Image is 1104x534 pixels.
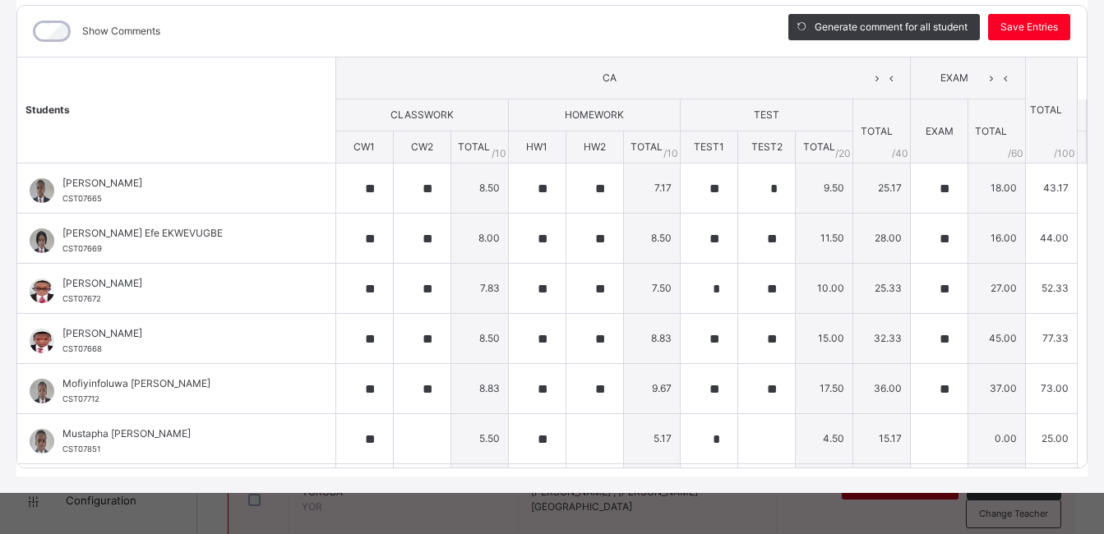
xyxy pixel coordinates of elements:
img: 184501.png [30,228,54,253]
span: TOTAL [631,140,663,153]
td: 28.00 [853,214,911,264]
span: CLASSWORK [390,108,454,121]
span: / 20 [835,146,851,161]
span: TOTAL [458,140,490,153]
span: TEST1 [694,140,724,153]
td: 0.00 [968,414,1026,464]
td: 25.33 [853,264,911,314]
td: 7.83 [450,264,508,314]
span: TOTAL [803,140,835,153]
span: / 10 [663,146,678,161]
td: 27.00 [968,264,1026,314]
td: 5.50 [450,414,508,464]
span: TOTAL [861,125,893,137]
span: TEST2 [751,140,783,153]
span: CST07851 [62,444,100,453]
td: 7.50 [623,264,681,314]
td: 45.00 [968,314,1026,364]
span: CW2 [411,140,433,153]
td: 16.00 [968,214,1026,264]
span: Students [25,104,70,116]
img: 184441.png [30,429,54,453]
label: Show Comments [82,24,160,39]
td: 17.50 [796,364,853,414]
span: CST07668 [62,344,102,353]
td: 9.67 [623,364,681,414]
span: Generate comment for all student [815,20,968,35]
td: 11.50 [796,214,853,264]
td: 8.50 [450,163,508,214]
span: Save Entries [1000,20,1058,35]
span: [PERSON_NAME] [62,326,298,341]
span: [PERSON_NAME] Efe EKWEVUGBE [62,226,298,241]
span: Mofiyinfoluwa [PERSON_NAME] [62,376,298,391]
img: CST07665.png [30,178,54,203]
td: 32.33 [853,314,911,364]
span: HW2 [584,140,606,153]
td: 8.50 [623,464,681,514]
span: / 10 [492,146,506,161]
span: HW1 [526,140,547,153]
span: CST07672 [62,294,101,303]
td: 64.83 [1025,464,1077,514]
span: CST07712 [62,394,99,403]
td: 8.00 [450,214,508,264]
td: 25.17 [853,163,911,214]
td: 52.33 [1025,264,1077,314]
td: 9.50 [796,163,853,214]
td: 33.00 [968,464,1026,514]
span: [PERSON_NAME] [62,176,298,191]
td: 43.17 [1025,163,1077,214]
span: /100 [1054,146,1075,161]
td: 4.50 [796,414,853,464]
td: 10.00 [796,264,853,314]
td: 25.00 [1025,414,1077,464]
img: CST07672.png [30,279,54,303]
img: CST07712.png [30,379,54,403]
td: 5.17 [623,414,681,464]
td: 37.00 [968,364,1026,414]
td: 77.33 [1025,314,1077,364]
span: Mustapha [PERSON_NAME] [62,426,298,441]
td: 15.17 [853,414,911,464]
td: 8.83 [450,364,508,414]
td: 44.00 [1025,214,1077,264]
td: 73.00 [1025,364,1077,414]
span: CW1 [353,140,375,153]
span: HOMEWORK [565,108,624,121]
span: CST07665 [62,194,102,203]
span: [PERSON_NAME] [62,276,298,291]
td: 8.83 [623,314,681,364]
td: 15.00 [796,314,853,364]
td: 7.17 [623,163,681,214]
td: 31.83 [853,464,911,514]
td: 18.00 [968,163,1026,214]
th: TOTAL [1025,58,1077,163]
img: CST07668.png [30,329,54,353]
td: 36.00 [853,364,911,414]
td: 8.33 [450,464,508,514]
span: CA [349,71,870,85]
span: / 60 [1008,146,1023,161]
td: 15.00 [796,464,853,514]
td: 8.50 [623,214,681,264]
span: EXAM [923,71,985,85]
span: EXAM [926,125,954,137]
span: CST07669 [62,244,102,253]
span: TOTAL [975,125,1007,137]
span: / 40 [892,146,908,161]
span: TEST [754,108,779,121]
td: 8.50 [450,314,508,364]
